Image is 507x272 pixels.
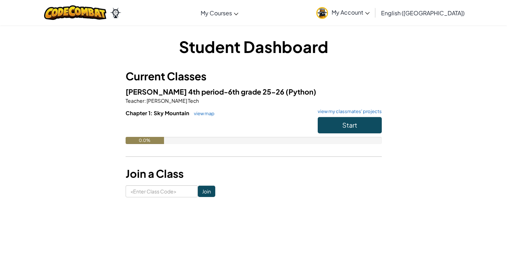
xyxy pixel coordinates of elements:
button: Start [318,117,382,133]
img: avatar [316,7,328,19]
a: view my classmates' projects [314,109,382,114]
img: CodeCombat logo [44,5,106,20]
a: My Account [313,1,373,24]
span: [PERSON_NAME] Tech [146,97,199,104]
img: Ozaria [110,7,121,18]
span: [PERSON_NAME] 4th period-6th grade 25-26 [126,87,286,96]
span: English ([GEOGRAPHIC_DATA]) [381,9,465,17]
a: English ([GEOGRAPHIC_DATA]) [377,3,468,22]
span: Start [342,121,357,129]
input: <Enter Class Code> [126,185,198,197]
span: My Courses [201,9,232,17]
span: Chapter 1: Sky Mountain [126,110,190,116]
div: 0.0% [126,137,164,144]
span: : [144,97,146,104]
h3: Current Classes [126,68,382,84]
a: My Courses [197,3,242,22]
h3: Join a Class [126,166,382,182]
span: (Python) [286,87,316,96]
h1: Student Dashboard [126,36,382,58]
span: My Account [332,9,370,16]
span: Teacher [126,97,144,104]
input: Join [198,186,215,197]
a: view map [190,111,215,116]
